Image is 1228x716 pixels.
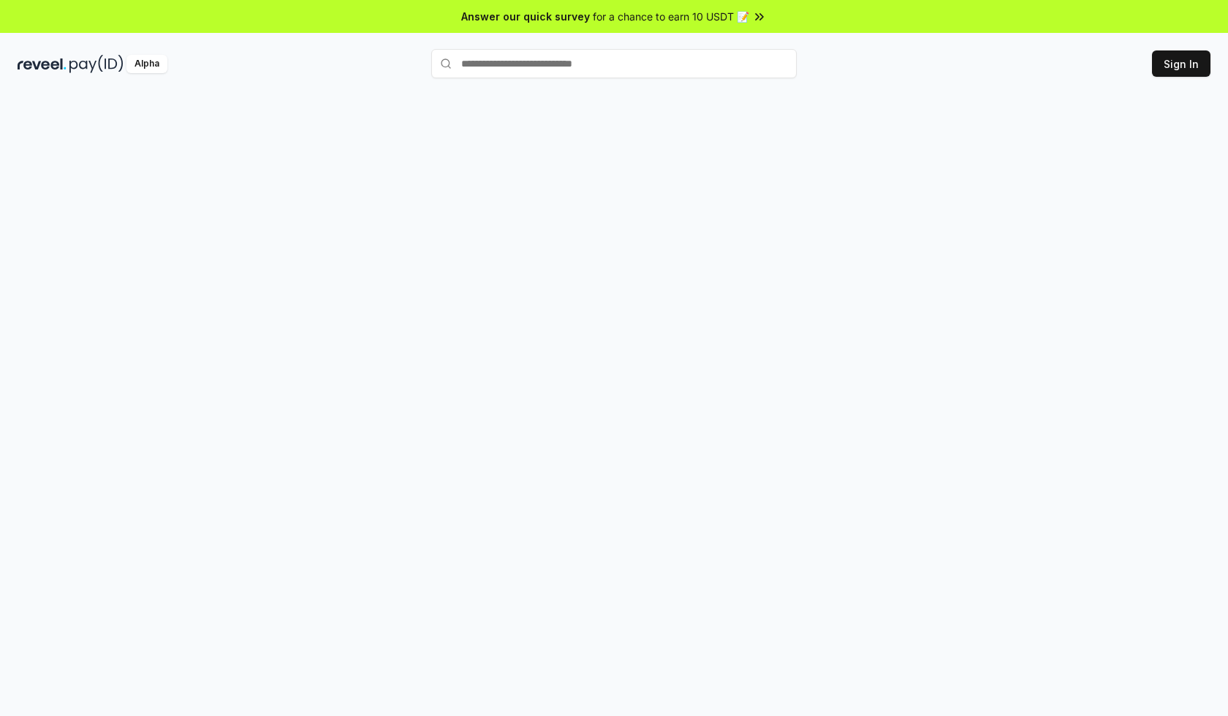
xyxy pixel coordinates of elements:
[593,9,749,24] span: for a chance to earn 10 USDT 📝
[18,55,67,73] img: reveel_dark
[126,55,167,73] div: Alpha
[461,9,590,24] span: Answer our quick survey
[69,55,124,73] img: pay_id
[1152,50,1210,77] button: Sign In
